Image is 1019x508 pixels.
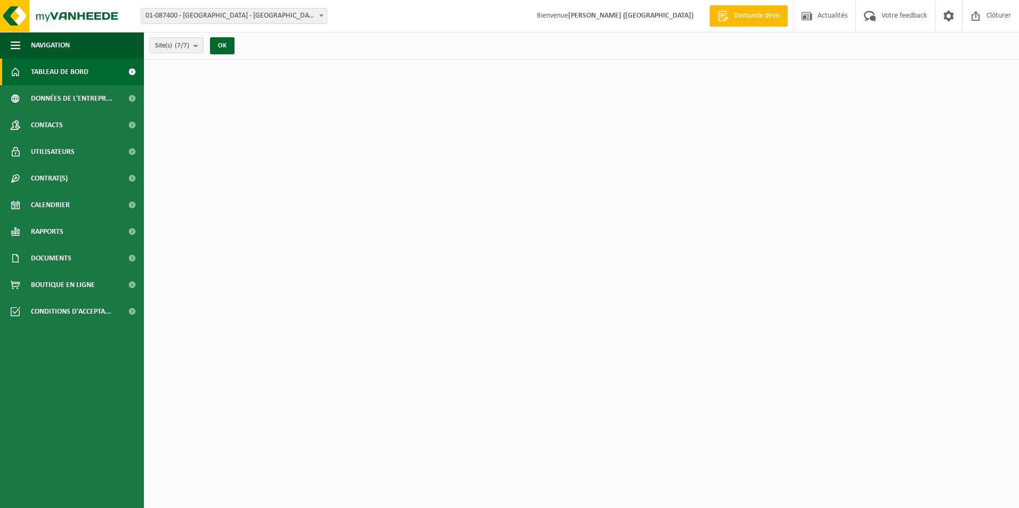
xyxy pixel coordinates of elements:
span: Données de l'entrepr... [31,85,112,112]
span: Boutique en ligne [31,272,95,298]
span: Contrat(s) [31,165,68,192]
span: Tableau de bord [31,59,88,85]
span: 01-087400 - JEROUVILLE - LIBRAMONT-CHEVIGNY [141,9,327,23]
span: 01-087400 - JEROUVILLE - LIBRAMONT-CHEVIGNY [141,8,327,24]
button: OK [210,37,234,54]
count: (7/7) [175,42,189,49]
span: Navigation [31,32,70,59]
span: Contacts [31,112,63,138]
span: Demande devis [731,11,782,21]
span: Site(s) [155,38,189,54]
span: Calendrier [31,192,70,218]
strong: [PERSON_NAME] ([GEOGRAPHIC_DATA]) [568,12,693,20]
span: Conditions d'accepta... [31,298,111,325]
span: Rapports [31,218,63,245]
a: Demande devis [709,5,788,27]
button: Site(s)(7/7) [149,37,204,53]
span: Utilisateurs [31,138,75,165]
span: Documents [31,245,71,272]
